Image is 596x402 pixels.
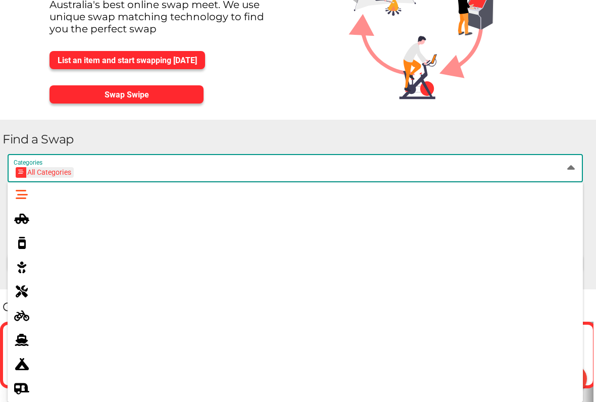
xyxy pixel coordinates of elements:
button: Swap Swipe [49,85,204,104]
span: Categories > [3,299,131,314]
button: List an item and start swapping [DATE] [49,51,205,69]
div: All Categories [19,167,71,178]
h1: Find a Swap [3,132,588,146]
span: List an item and start swapping [DATE] [58,56,197,65]
span: Swap Swipe [105,90,149,99]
